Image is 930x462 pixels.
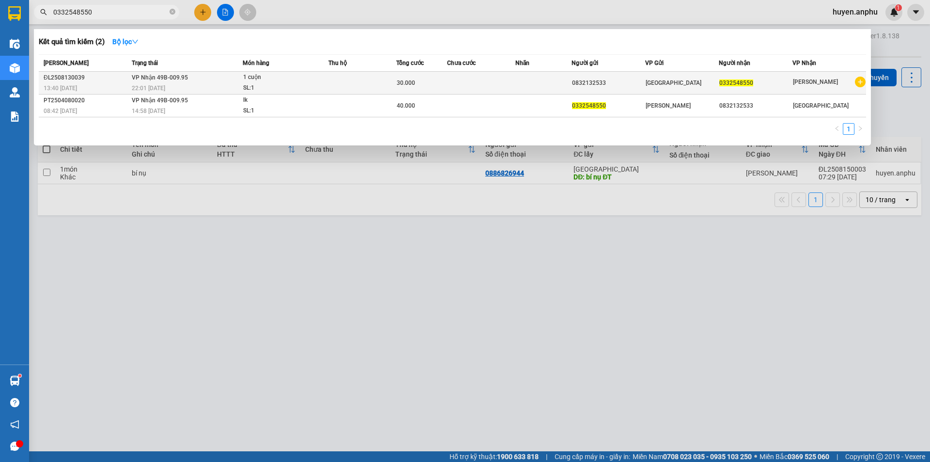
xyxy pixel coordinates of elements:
sup: 1 [18,374,21,377]
span: 40.000 [397,102,415,109]
span: 22:01 [DATE] [132,85,165,92]
span: Thu hộ [328,60,347,66]
span: [PERSON_NAME] [44,60,89,66]
span: Món hàng [243,60,269,66]
span: VP Nhận 49B-009.95 [132,97,188,104]
button: Bộ lọcdown [105,34,146,49]
span: Tổng cước [396,60,424,66]
span: 0332548550 [719,80,753,86]
span: message [10,442,19,451]
span: 30.000 [397,80,415,86]
span: [PERSON_NAME] [646,102,691,109]
div: 0832132533 [572,78,645,88]
span: Người gửi [572,60,598,66]
span: [PERSON_NAME] [793,79,838,85]
span: left [834,126,840,131]
span: [GEOGRAPHIC_DATA] [646,80,701,86]
div: 0832132533 [719,101,792,111]
button: right [854,123,866,135]
a: 1 [843,124,854,134]
div: 1 cuộn [243,72,316,83]
img: solution-icon [10,112,20,122]
span: VP Nhận 49B-009.95 [132,74,188,81]
span: Chưa cước [447,60,476,66]
span: close-circle [170,8,175,17]
img: warehouse-icon [10,63,20,73]
span: 14:58 [DATE] [132,108,165,114]
span: close-circle [170,9,175,15]
div: SL: 1 [243,83,316,94]
h3: Kết quả tìm kiếm ( 2 ) [39,37,105,47]
img: logo-vxr [8,6,21,21]
span: notification [10,420,19,429]
button: left [831,123,843,135]
div: SL: 1 [243,106,316,116]
img: warehouse-icon [10,376,20,386]
span: Nhãn [515,60,529,66]
div: ĐL2508130039 [44,73,129,83]
span: down [132,38,139,45]
li: Next Page [854,123,866,135]
li: Previous Page [831,123,843,135]
span: 08:42 [DATE] [44,108,77,114]
span: Trạng thái [132,60,158,66]
span: 13:40 [DATE] [44,85,77,92]
div: lk [243,95,316,106]
div: PT2504080020 [44,96,129,106]
img: warehouse-icon [10,87,20,97]
li: 1 [843,123,854,135]
span: VP Gửi [645,60,664,66]
span: [GEOGRAPHIC_DATA] [793,102,849,109]
span: question-circle [10,398,19,407]
span: right [857,126,863,131]
span: Người nhận [719,60,750,66]
img: warehouse-icon [10,39,20,49]
span: search [40,9,47,16]
span: plus-circle [855,77,866,87]
span: VP Nhận [792,60,816,66]
strong: Bộ lọc [112,38,139,46]
span: 0332548550 [572,102,606,109]
input: Tìm tên, số ĐT hoặc mã đơn [53,7,168,17]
